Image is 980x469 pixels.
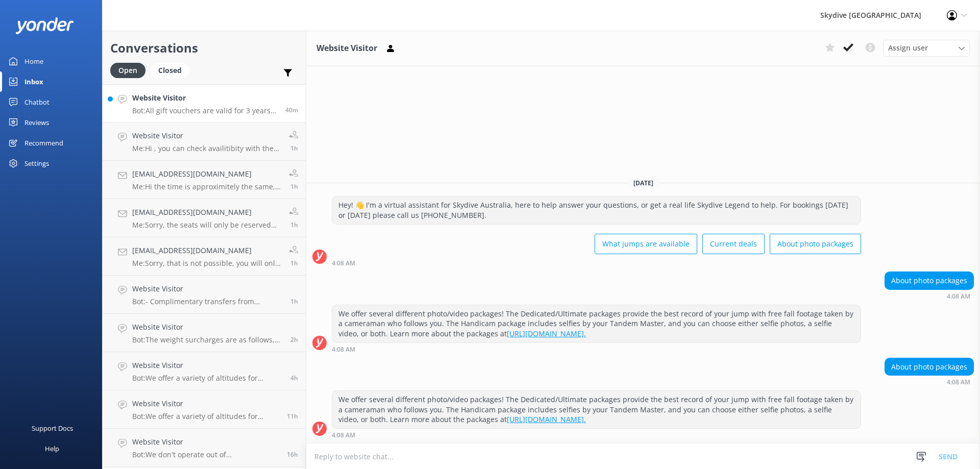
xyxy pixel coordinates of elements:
div: Settings [24,153,49,174]
span: Oct 03 2025 12:19pm (UTC +10:00) Australia/Brisbane [290,144,298,153]
div: Oct 02 2025 04:08am (UTC +10:00) Australia/Brisbane [332,345,861,353]
span: Oct 03 2025 09:05am (UTC +10:00) Australia/Brisbane [290,374,298,382]
strong: 4:08 AM [947,379,970,385]
a: [EMAIL_ADDRESS][DOMAIN_NAME]Me:Sorry, the seats will only be reserved for paid customer on the day1h [103,199,306,237]
a: [URL][DOMAIN_NAME]. [507,414,586,424]
button: Current deals [702,234,765,254]
h4: [EMAIL_ADDRESS][DOMAIN_NAME] [132,207,281,218]
a: Website VisitorMe:Hi , you can check availitibity with the drop zone team when you arrive1h [103,122,306,161]
span: Oct 03 2025 11:44am (UTC +10:00) Australia/Brisbane [290,335,298,344]
p: Me: Hi , you can check availitibity with the drop zone team when you arrive [132,144,281,153]
p: Me: Sorry, that is not possible, you will only jump together with your tandem instructor [132,259,281,268]
strong: 4:08 AM [332,260,355,266]
div: Closed [151,63,189,78]
strong: 4:08 AM [332,432,355,438]
p: Me: Hi the time is approximitely the same, around 2-3 hours if no delays, if there's any delay du... [132,182,281,191]
a: Open [110,64,151,76]
span: Oct 03 2025 02:17am (UTC +10:00) Australia/Brisbane [287,412,298,421]
div: About photo packages [885,272,973,289]
div: Recommend [24,133,63,153]
div: Reviews [24,112,49,133]
button: What jumps are available [595,234,697,254]
span: Oct 03 2025 12:19pm (UTC +10:00) Australia/Brisbane [290,182,298,191]
a: Website VisitorBot:We offer a variety of altitudes for skydiving, with all dropzones providing ju... [103,352,306,390]
div: We offer several different photo/video packages! The Dedicated/Ultimate packages provide the best... [332,391,861,428]
div: Support Docs [32,418,73,438]
h4: [EMAIL_ADDRESS][DOMAIN_NAME] [132,245,281,256]
div: Open [110,63,145,78]
p: Bot: The weight surcharges are as follows, payable at the drop zone: - 94kg - 104kgs = $55.00 AUD... [132,335,283,344]
a: [EMAIL_ADDRESS][DOMAIN_NAME]Me:Sorry, that is not possible, you will only jump together with your... [103,237,306,276]
h2: Conversations [110,38,298,58]
h4: Website Visitor [132,322,283,333]
span: Oct 03 2025 11:55am (UTC +10:00) Australia/Brisbane [290,297,298,306]
h4: Website Visitor [132,92,278,104]
p: Bot: - Complimentary transfers from [GEOGRAPHIC_DATA] are available for the Sydney Wollongong Tan... [132,297,283,306]
span: [DATE] [627,179,659,187]
div: Oct 02 2025 04:08am (UTC +10:00) Australia/Brisbane [332,431,861,438]
span: Oct 03 2025 12:15pm (UTC +10:00) Australia/Brisbane [290,220,298,229]
h3: Website Visitor [316,42,377,55]
div: Help [45,438,59,459]
h4: Website Visitor [132,398,279,409]
a: Website VisitorBot:We don't operate out of [GEOGRAPHIC_DATA]. Our closest location is [PERSON_NAM... [103,429,306,467]
strong: 4:08 AM [332,347,355,353]
p: Bot: We offer a variety of altitudes for skydiving, with all dropzones providing jumps up to 15,0... [132,412,279,421]
a: Closed [151,64,194,76]
a: [URL][DOMAIN_NAME]. [507,329,586,338]
h4: Website Visitor [132,360,283,371]
div: Oct 02 2025 04:08am (UTC +10:00) Australia/Brisbane [885,292,974,300]
h4: Website Visitor [132,130,281,141]
h4: [EMAIL_ADDRESS][DOMAIN_NAME] [132,168,281,180]
strong: 4:08 AM [947,293,970,300]
a: Website VisitorBot:All gift vouchers are valid for 3 years from the purchase date. Since your vou... [103,84,306,122]
div: About photo packages [885,358,973,376]
p: Bot: We don't operate out of [GEOGRAPHIC_DATA]. Our closest location is [PERSON_NAME][GEOGRAPHIC_... [132,450,279,459]
a: Website VisitorBot:- Complimentary transfers from [GEOGRAPHIC_DATA] are available for the Sydney ... [103,276,306,314]
span: Oct 02 2025 09:35pm (UTC +10:00) Australia/Brisbane [287,450,298,459]
div: Assign User [883,40,970,56]
div: Chatbot [24,92,50,112]
span: Assign user [888,42,928,54]
p: Bot: We offer a variety of altitudes for skydiving, with all dropzones providing jumps up to 15,0... [132,374,283,383]
button: About photo packages [770,234,861,254]
div: Oct 02 2025 04:08am (UTC +10:00) Australia/Brisbane [885,378,974,385]
div: We offer several different photo/video packages! The Dedicated/Ultimate packages provide the best... [332,305,861,342]
a: [EMAIL_ADDRESS][DOMAIN_NAME]Me:Hi the time is approximitely the same, around 2-3 hours if no dela... [103,161,306,199]
span: Oct 03 2025 12:14pm (UTC +10:00) Australia/Brisbane [290,259,298,267]
p: Me: Sorry, the seats will only be reserved for paid customer on the day [132,220,281,230]
a: Website VisitorBot:The weight surcharges are as follows, payable at the drop zone: - 94kg - 104kg... [103,314,306,352]
p: Bot: All gift vouchers are valid for 3 years from the purchase date. Since your vouchers were pur... [132,106,278,115]
a: Website VisitorBot:We offer a variety of altitudes for skydiving, with all dropzones providing ju... [103,390,306,429]
h4: Website Visitor [132,283,283,294]
h4: Website Visitor [132,436,279,448]
div: Home [24,51,43,71]
div: Oct 02 2025 04:08am (UTC +10:00) Australia/Brisbane [332,259,861,266]
div: Hey! 👋 I'm a virtual assistant for Skydive Australia, here to help answer your questions, or get ... [332,196,861,224]
img: yonder-white-logo.png [15,17,74,34]
span: Oct 03 2025 01:10pm (UTC +10:00) Australia/Brisbane [285,106,298,114]
div: Inbox [24,71,43,92]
